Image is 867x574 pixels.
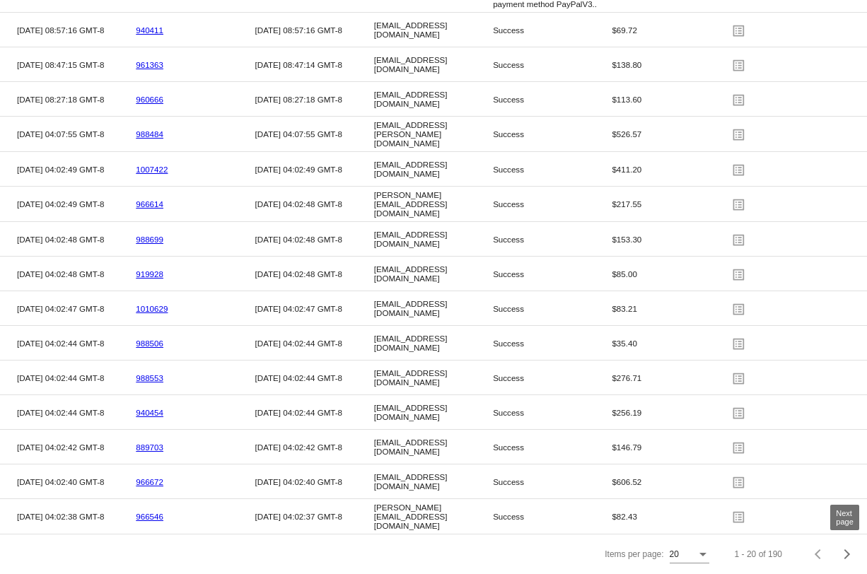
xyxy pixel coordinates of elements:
[136,304,168,313] a: 1010629
[255,57,374,73] mat-cell: [DATE] 08:47:14 GMT-8
[374,117,493,151] mat-cell: [EMAIL_ADDRESS][PERSON_NAME][DOMAIN_NAME]
[493,235,524,244] span: Success
[731,298,748,320] mat-icon: list_alt
[374,261,493,286] mat-cell: [EMAIL_ADDRESS][DOMAIN_NAME]
[493,199,524,209] span: Success
[255,300,374,317] mat-cell: [DATE] 04:02:47 GMT-8
[17,474,136,490] mat-cell: [DATE] 04:02:40 GMT-8
[731,193,748,215] mat-icon: list_alt
[612,300,731,317] mat-cell: $83.21
[374,17,493,42] mat-cell: [EMAIL_ADDRESS][DOMAIN_NAME]
[833,540,861,568] button: Next page
[17,370,136,386] mat-cell: [DATE] 04:02:44 GMT-8
[374,86,493,112] mat-cell: [EMAIL_ADDRESS][DOMAIN_NAME]
[493,512,524,521] span: Success
[731,505,748,527] mat-icon: list_alt
[17,231,136,247] mat-cell: [DATE] 04:02:48 GMT-8
[255,161,374,177] mat-cell: [DATE] 04:02:49 GMT-8
[136,199,163,209] a: 966614
[731,158,748,180] mat-icon: list_alt
[735,549,782,559] div: 1 - 20 of 190
[731,263,748,285] mat-icon: list_alt
[493,339,524,348] span: Success
[731,332,748,354] mat-icon: list_alt
[374,365,493,390] mat-cell: [EMAIL_ADDRESS][DOMAIN_NAME]
[255,370,374,386] mat-cell: [DATE] 04:02:44 GMT-8
[805,540,833,568] button: Previous page
[17,22,136,38] mat-cell: [DATE] 08:57:16 GMT-8
[374,52,493,77] mat-cell: [EMAIL_ADDRESS][DOMAIN_NAME]
[255,126,374,142] mat-cell: [DATE] 04:07:55 GMT-8
[374,469,493,494] mat-cell: [EMAIL_ADDRESS][DOMAIN_NAME]
[731,471,748,493] mat-icon: list_alt
[731,123,748,145] mat-icon: list_alt
[731,19,748,41] mat-icon: list_alt
[255,91,374,107] mat-cell: [DATE] 08:27:18 GMT-8
[612,266,731,282] mat-cell: $85.00
[255,335,374,351] mat-cell: [DATE] 04:02:44 GMT-8
[731,402,748,423] mat-icon: list_alt
[17,196,136,212] mat-cell: [DATE] 04:02:49 GMT-8
[136,95,163,104] a: 960666
[731,367,748,389] mat-icon: list_alt
[493,477,524,486] span: Success
[255,439,374,455] mat-cell: [DATE] 04:02:42 GMT-8
[612,22,731,38] mat-cell: $69.72
[493,304,524,313] span: Success
[493,373,524,382] span: Success
[136,235,163,244] a: 988699
[612,508,731,525] mat-cell: $82.43
[605,549,663,559] div: Items per page:
[136,373,163,382] a: 988553
[255,508,374,525] mat-cell: [DATE] 04:02:37 GMT-8
[17,439,136,455] mat-cell: [DATE] 04:02:42 GMT-8
[136,165,168,174] a: 1007422
[374,226,493,252] mat-cell: [EMAIL_ADDRESS][DOMAIN_NAME]
[255,266,374,282] mat-cell: [DATE] 04:02:48 GMT-8
[374,499,493,534] mat-cell: [PERSON_NAME][EMAIL_ADDRESS][DOMAIN_NAME]
[374,156,493,182] mat-cell: [EMAIL_ADDRESS][DOMAIN_NAME]
[255,22,374,38] mat-cell: [DATE] 08:57:16 GMT-8
[612,161,731,177] mat-cell: $411.20
[136,25,163,35] a: 940411
[493,443,524,452] span: Success
[17,161,136,177] mat-cell: [DATE] 04:02:49 GMT-8
[612,439,731,455] mat-cell: $146.79
[374,295,493,321] mat-cell: [EMAIL_ADDRESS][DOMAIN_NAME]
[493,95,524,104] span: Success
[17,57,136,73] mat-cell: [DATE] 08:47:15 GMT-8
[374,399,493,425] mat-cell: [EMAIL_ADDRESS][DOMAIN_NAME]
[612,231,731,247] mat-cell: $153.30
[17,300,136,317] mat-cell: [DATE] 04:02:47 GMT-8
[255,474,374,490] mat-cell: [DATE] 04:02:40 GMT-8
[612,404,731,421] mat-cell: $256.19
[374,330,493,356] mat-cell: [EMAIL_ADDRESS][DOMAIN_NAME]
[670,550,709,560] mat-select: Items per page:
[136,60,163,69] a: 961363
[136,512,163,521] a: 966546
[17,508,136,525] mat-cell: [DATE] 04:02:38 GMT-8
[136,129,163,139] a: 988484
[612,91,731,107] mat-cell: $113.60
[255,404,374,421] mat-cell: [DATE] 04:02:44 GMT-8
[493,408,524,417] span: Success
[493,165,524,174] span: Success
[17,91,136,107] mat-cell: [DATE] 08:27:18 GMT-8
[731,54,748,76] mat-icon: list_alt
[136,269,163,279] a: 919928
[136,339,163,348] a: 988506
[17,266,136,282] mat-cell: [DATE] 04:02:48 GMT-8
[612,196,731,212] mat-cell: $217.55
[17,126,136,142] mat-cell: [DATE] 04:07:55 GMT-8
[493,25,524,35] span: Success
[670,549,679,559] span: 20
[612,474,731,490] mat-cell: $606.52
[731,436,748,458] mat-icon: list_alt
[374,434,493,459] mat-cell: [EMAIL_ADDRESS][DOMAIN_NAME]
[731,88,748,110] mat-icon: list_alt
[731,228,748,250] mat-icon: list_alt
[493,269,524,279] span: Success
[612,370,731,386] mat-cell: $276.71
[136,408,163,417] a: 940454
[255,231,374,247] mat-cell: [DATE] 04:02:48 GMT-8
